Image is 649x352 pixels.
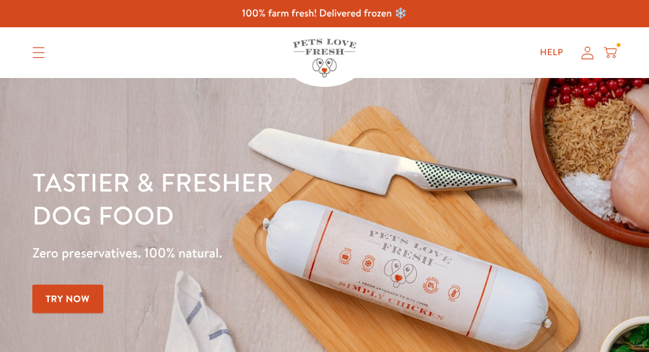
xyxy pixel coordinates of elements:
a: Help [530,40,574,65]
h1: Tastier & fresher dog food [32,166,421,231]
a: Try Now [32,285,103,313]
p: Zero preservatives. 100% natural. [32,242,421,264]
summary: Translation missing: en.sections.header.menu [22,37,55,68]
img: Pets Love Fresh [293,39,356,77]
